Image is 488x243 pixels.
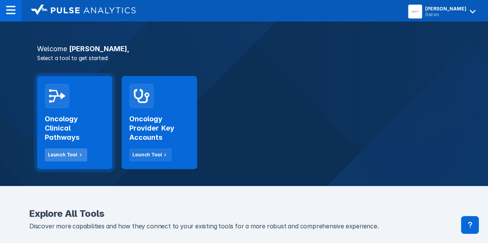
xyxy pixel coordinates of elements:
span: Welcome [37,45,67,53]
img: menu--horizontal.svg [6,5,15,15]
img: logo [31,5,136,15]
div: [PERSON_NAME] [425,6,466,12]
a: logo [22,5,136,17]
img: menu button [410,6,420,17]
a: Oncology Clinical PathwaysLaunch Tool [37,76,112,169]
div: Contact Support [461,216,479,234]
button: Launch Tool [129,148,172,161]
h2: Explore All Tools [29,209,459,218]
h2: Oncology Provider Key Accounts [129,114,189,142]
button: Launch Tool [45,148,87,161]
h2: Oncology Clinical Pathways [45,114,105,142]
p: Select a tool to get started: [32,54,456,62]
a: Oncology Provider Key AccountsLaunch Tool [122,76,197,169]
div: Geron [425,12,466,17]
div: Launch Tool [132,151,162,158]
div: Launch Tool [48,151,77,158]
p: Discover more capabilities and how they connect to your existing tools for a more robust and comp... [29,221,459,231]
h3: [PERSON_NAME] , [32,45,456,52]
